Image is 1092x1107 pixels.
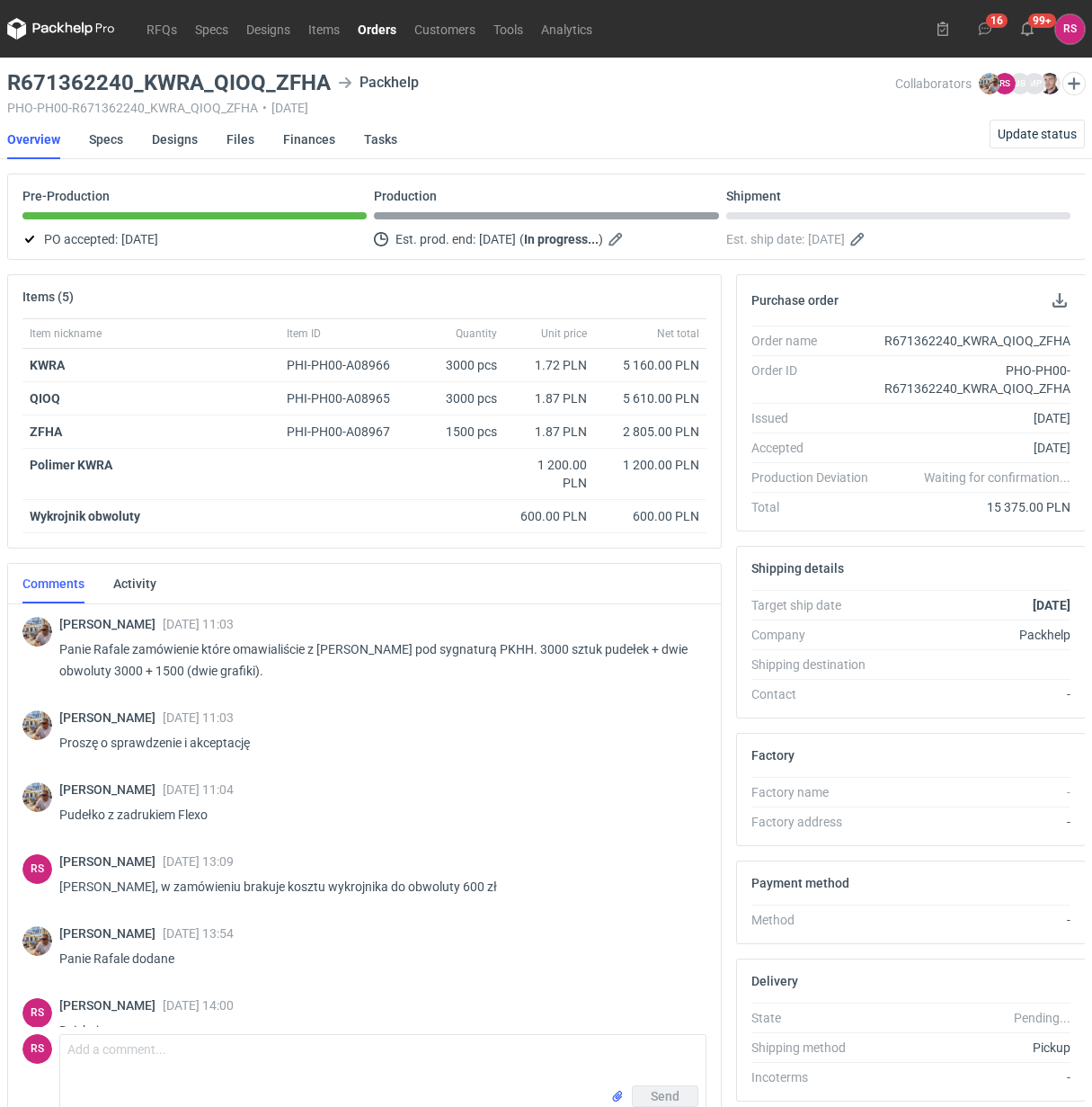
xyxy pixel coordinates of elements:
[59,638,692,682] p: Panie Rafale zamówienie które omawialiście z [PERSON_NAME] pod sygnaturą PKHH. 3000 sztuk pudełek...
[349,18,405,40] a: Orders
[226,120,254,159] a: Files
[751,876,849,890] h2: Payment method
[262,101,267,115] span: •
[979,73,1000,94] img: Michał Palasek
[22,1034,52,1064] div: Rafał Stani
[287,423,407,441] div: PHI-PH00-A08967
[1009,73,1031,94] figcaption: JB
[1039,73,1061,94] img: Maciej Sikora
[364,120,397,159] a: Tasks
[524,232,599,246] strong: In progress...
[113,564,156,603] a: Activity
[152,120,198,159] a: Designs
[163,710,234,725] span: [DATE] 11:03
[751,813,879,831] div: Factory address
[751,626,879,644] div: Company
[751,561,844,576] h2: Shipping details
[895,76,972,91] span: Collaborators
[751,1009,879,1027] div: State
[924,469,1070,487] em: Waiting for confirmation...
[30,509,140,523] strong: Wykrojnik obwoluty
[751,469,879,487] div: Production Deviation
[1013,14,1042,43] button: 99+
[30,424,62,439] strong: ZFHA
[22,926,52,956] div: Michał Palasek
[879,783,1070,801] div: -
[879,626,1070,644] div: Packhelp
[405,18,484,40] a: Customers
[237,18,299,40] a: Designs
[22,710,52,740] div: Michał Palasek
[283,120,335,159] a: Finances
[511,423,587,441] div: 1.87 PLN
[1033,598,1070,612] strong: [DATE]
[751,293,839,308] h2: Purchase order
[726,189,781,203] p: Shipment
[879,409,1070,427] div: [DATE]
[751,685,879,703] div: Contact
[751,409,879,427] div: Issued
[22,189,110,203] p: Pre-Production
[751,748,795,763] h2: Factory
[163,782,234,797] span: [DATE] 11:04
[414,415,504,449] div: 1500 pcs
[601,356,699,374] div: 5 160.00 PLN
[879,1068,1070,1086] div: -
[22,998,52,1028] figcaption: RS
[1055,14,1085,44] button: RS
[751,1068,879,1086] div: Incoterms
[751,332,879,350] div: Order name
[601,507,699,525] div: 600.00 PLN
[89,120,123,159] a: Specs
[22,290,74,304] h2: Items (5)
[30,358,65,372] strong: KWRA
[22,564,84,603] a: Comments
[163,998,234,1013] span: [DATE] 14:00
[879,498,1070,516] div: 15 375.00 PLN
[59,732,692,754] p: Proszę o sprawdzenie i akceptację
[59,926,163,941] span: [PERSON_NAME]
[59,876,692,897] p: [PERSON_NAME], w zamówieniu brakuje kosztu wykrojnika do obwoluty 600 zł
[59,617,163,631] span: [PERSON_NAME]
[751,974,798,988] h2: Delivery
[163,617,234,631] span: [DATE] 11:03
[374,189,437,203] p: Production
[879,332,1070,350] div: R671362240_KWRA_QIOQ_ZFHA
[994,73,1016,94] figcaption: RS
[287,356,407,374] div: PHI-PH00-A08966
[287,389,407,407] div: PHI-PH00-A08965
[532,18,601,40] a: Analytics
[22,228,367,250] div: PO accepted:
[848,228,870,250] button: Edit estimated shipping date
[7,120,60,159] a: Overview
[59,782,163,797] span: [PERSON_NAME]
[657,326,699,341] span: Net total
[22,617,52,647] div: Michał Palasek
[879,362,1070,397] div: PHO-PH00-R671362240_KWRA_QIOQ_ZFHA
[414,349,504,382] div: 3000 pcs
[879,813,1070,831] div: -
[998,128,1077,140] span: Update status
[22,1034,52,1064] figcaption: RS
[751,656,879,674] div: Shipping destination
[479,228,516,250] span: [DATE]
[599,232,603,246] em: )
[484,18,532,40] a: Tools
[726,228,1070,250] div: Est. ship date:
[299,18,349,40] a: Items
[30,458,112,472] strong: Polimer KWRA
[30,391,60,406] strong: QIOQ
[751,498,879,516] div: Total
[138,18,186,40] a: RFQs
[879,685,1070,703] div: -
[59,854,163,869] span: [PERSON_NAME]
[607,228,628,250] button: Edit estimated production end date
[22,782,52,812] img: Michał Palasek
[971,14,999,43] button: 16
[59,948,692,969] p: Panie Rafale dodane
[59,804,692,826] p: Pudełko z zadrukiem Flexo
[163,926,234,941] span: [DATE] 13:54
[601,389,699,407] div: 5 610.00 PLN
